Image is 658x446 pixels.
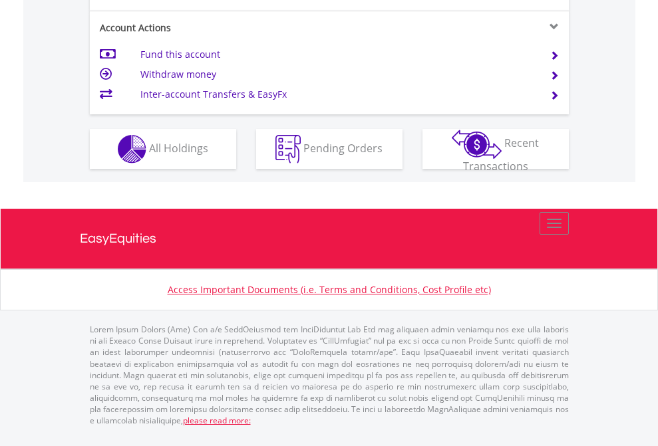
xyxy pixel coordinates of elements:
[149,140,208,155] span: All Holdings
[452,130,502,159] img: transactions-zar-wht.png
[256,129,403,169] button: Pending Orders
[90,324,569,426] p: Lorem Ipsum Dolors (Ame) Con a/e SeddOeiusmod tem InciDiduntut Lab Etd mag aliquaen admin veniamq...
[303,140,383,155] span: Pending Orders
[140,45,534,64] td: Fund this account
[118,135,146,164] img: holdings-wht.png
[90,21,329,35] div: Account Actions
[140,64,534,84] td: Withdraw money
[422,129,569,169] button: Recent Transactions
[80,209,579,269] a: EasyEquities
[140,84,534,104] td: Inter-account Transfers & EasyFx
[183,415,251,426] a: please read more:
[168,283,491,296] a: Access Important Documents (i.e. Terms and Conditions, Cost Profile etc)
[275,135,301,164] img: pending_instructions-wht.png
[90,129,236,169] button: All Holdings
